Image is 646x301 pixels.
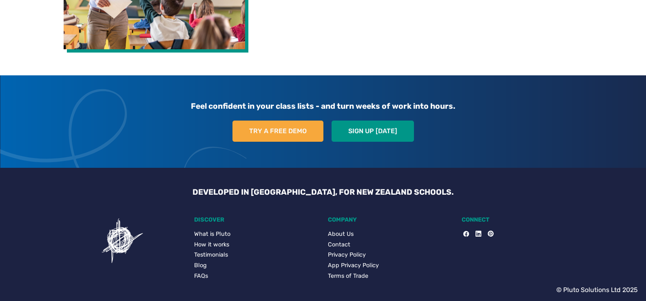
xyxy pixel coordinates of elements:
[232,121,323,142] a: Try a free demo
[64,95,582,117] h3: Feel confident in your class lists - and turn weeks of work into hours.
[463,230,469,239] a: Facebook
[481,230,493,239] a: Pinterest
[194,216,318,223] h5: DISCOVER
[469,230,481,239] a: LinkedIn
[194,250,318,259] a: Testimonials
[328,272,452,281] a: Terms of Trade
[328,230,452,239] a: About Us
[194,272,318,281] a: FAQs
[462,216,586,223] h5: CONNECT
[186,187,460,197] h3: DEVELOPED IN [GEOGRAPHIC_DATA], FOR NEW ZEALAND SCHOOLS.
[328,216,452,223] h5: COMPANY
[328,250,452,259] a: Privacy Policy
[332,121,414,142] a: Sign up [DATE]
[194,261,318,270] a: Blog
[98,216,147,265] img: Pluto icon showing a confusing task for users
[328,240,452,249] a: Contact
[328,261,452,270] a: App Privacy Policy
[194,230,318,239] a: What is Pluto
[556,285,638,295] p: © Pluto Solutions Ltd 2025
[194,240,318,249] a: How it works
